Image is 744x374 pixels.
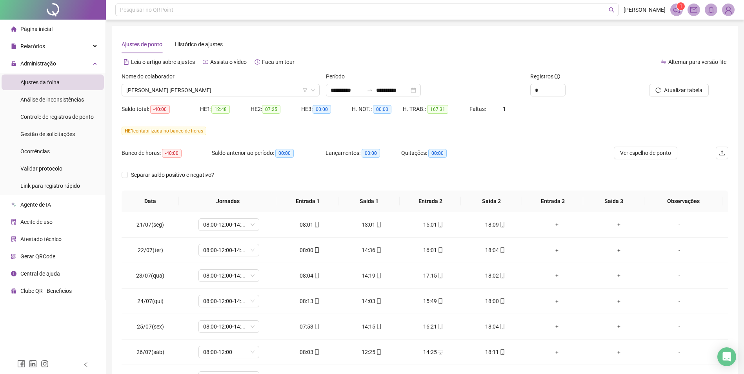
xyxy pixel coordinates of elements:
div: + [594,246,644,254]
span: Clube QR - Beneficios [20,288,72,294]
span: to [367,87,373,93]
span: mobile [313,273,320,278]
div: 08:04 [285,271,335,280]
div: + [532,220,582,229]
span: WALISON OLIVEIRA MARTINS [126,84,315,96]
span: instagram [41,360,49,368]
div: Saldo total: [122,105,200,114]
span: Histórico de ajustes [175,41,223,47]
th: Saída 2 [461,191,522,212]
span: notification [673,6,680,13]
div: + [594,271,644,280]
div: + [532,271,582,280]
span: 1 [503,106,506,112]
span: 26/07(sáb) [136,349,164,355]
div: HE 3: [301,105,352,114]
span: 00:00 [313,105,331,114]
span: Faça um tour [262,59,295,65]
span: mobile [499,298,505,304]
span: 00:00 [428,149,447,158]
th: Saída 3 [583,191,644,212]
span: -40:00 [150,105,170,114]
span: mobile [437,298,443,304]
span: Separar saldo positivo e negativo? [128,171,217,179]
div: 18:11 [471,348,520,356]
span: 08:00-12:00-14:00-18:00 [203,219,255,231]
div: + [532,348,582,356]
th: Entrada 1 [277,191,338,212]
span: -40:00 [162,149,182,158]
th: Jornadas [179,191,277,212]
span: mobile [375,247,382,253]
div: - [656,246,702,254]
div: HE 1: [200,105,251,114]
span: Ajustes da folha [20,79,60,85]
div: + [532,322,582,331]
div: + [594,348,644,356]
span: mobile [375,324,382,329]
span: upload [719,150,725,156]
div: - [656,348,702,356]
div: + [532,297,582,305]
span: 08:00-12:00-14:00-18:00 [203,295,255,307]
span: 24/07(qui) [137,298,164,304]
div: 16:01 [409,246,458,254]
span: 00:00 [275,149,294,158]
span: qrcode [11,254,16,259]
span: filter [303,88,307,93]
span: 08:00-12:00-14:00-18:00 [203,244,255,256]
span: facebook [17,360,25,368]
div: - [656,220,702,229]
span: audit [11,219,16,225]
span: Ver espelho de ponto [620,149,671,157]
span: swap [661,59,666,65]
div: Banco de horas: [122,149,212,158]
span: file [11,44,16,49]
span: 22/07(ter) [138,247,163,253]
span: Alternar para versão lite [668,59,726,65]
span: gift [11,288,16,294]
div: Open Intercom Messenger [717,347,736,366]
div: 18:09 [471,220,520,229]
div: 08:13 [285,297,335,305]
div: 14:03 [347,297,396,305]
span: 23/07(qua) [136,272,164,279]
div: 18:04 [471,322,520,331]
span: Atualizar tabela [664,86,702,94]
div: + [532,246,582,254]
span: Gerar QRCode [20,253,55,260]
span: mobile [437,273,443,278]
span: Página inicial [20,26,53,32]
div: 12:25 [347,348,396,356]
span: HE 1 [125,128,133,134]
div: 18:00 [471,297,520,305]
div: 15:49 [409,297,458,305]
label: Período [326,72,350,81]
span: mobile [437,247,443,253]
div: 18:04 [471,246,520,254]
div: H. TRAB.: [403,105,469,114]
th: Observações [644,191,722,212]
span: swap-right [367,87,373,93]
span: Atestado técnico [20,236,62,242]
div: Saldo anterior ao período: [212,149,326,158]
th: Saída 1 [338,191,400,212]
span: 08:00-12:00-14:00-18:00 [203,321,255,332]
span: 08:00-12:00 [203,346,255,358]
span: youtube [203,59,208,65]
span: Análise de inconsistências [20,96,84,103]
div: + [594,297,644,305]
span: file-text [124,59,129,65]
span: solution [11,236,16,242]
span: mobile [437,324,443,329]
span: mobile [313,222,320,227]
span: Aceite de uso [20,219,53,225]
label: Nome do colaborador [122,72,180,81]
div: 08:01 [285,220,335,229]
span: linkedin [29,360,37,368]
span: left [83,362,89,367]
div: 14:15 [347,322,396,331]
span: info-circle [555,74,560,79]
th: Entrada 3 [522,191,583,212]
span: Leia o artigo sobre ajustes [131,59,195,65]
